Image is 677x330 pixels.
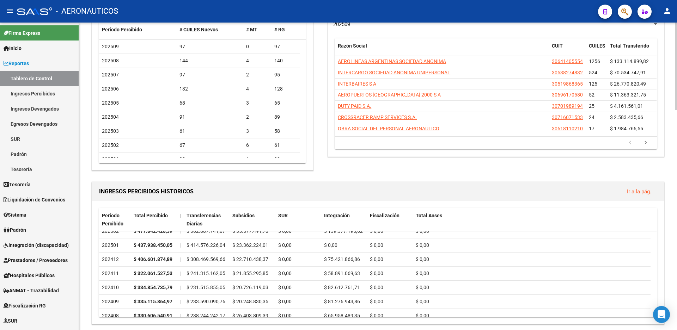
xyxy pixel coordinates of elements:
span: Hospitales Públicos [4,272,55,279]
span: 17 [589,126,594,131]
span: # CUILES Nuevos [179,27,218,32]
span: 202509 [333,21,350,27]
div: 6 [246,155,269,163]
span: $ 231.515.855,05 [187,285,225,290]
span: Firma Express [4,29,40,37]
span: $ 0,00 [370,285,383,290]
span: $ 0,00 [370,242,383,248]
span: $ 0,00 [370,256,383,262]
span: $ 238.244.242,17 [187,313,225,318]
datatable-header-cell: # RG [272,22,300,37]
strong: $ 437.938.450,05 [134,242,172,248]
div: 202409 [102,298,128,306]
span: 52 [589,92,594,98]
span: Liquidación de Convenios [4,196,65,204]
div: 61 [179,127,241,135]
span: $ 0,00 [278,228,292,234]
div: 67 [179,141,241,149]
datatable-header-cell: SUR [275,208,321,231]
span: 202506 [102,86,119,92]
span: $ 0,00 [416,299,429,304]
span: $ 20.248.830,35 [232,299,268,304]
span: - AERONAUTICOS [56,4,118,19]
span: Sistema [4,211,26,219]
strong: $ 477.842.428,39 [134,228,172,234]
span: INTERCARGO SOCIEDAD ANONIMA UNIPERSONAL [338,70,450,75]
span: 202504 [102,114,119,120]
span: Transferencias Diarias [187,213,221,226]
span: 202502 [102,142,119,148]
span: | [179,213,181,218]
span: 202505 [102,100,119,106]
span: | [179,285,181,290]
span: | [179,313,181,318]
span: DUTY PAID S.A. [338,103,371,109]
span: 25 [589,103,594,109]
span: $ 233.590.090,76 [187,299,225,304]
span: $ 20.726.119,03 [232,285,268,290]
span: INTERBAIRES S A [338,81,376,87]
datatable-header-cell: CUIT [549,38,586,62]
div: 89 [274,113,297,121]
span: $ 65.958.489,35 [324,313,360,318]
span: Padrón [4,226,26,234]
span: $ 26.403.809,39 [232,313,268,318]
span: | [179,242,181,248]
span: $ 308.469.569,66 [187,256,225,262]
span: Integración [324,213,350,218]
span: 202501 [102,156,119,162]
span: $ 0,00 [370,299,383,304]
div: 92 [274,155,297,163]
span: Inicio [4,44,22,52]
datatable-header-cell: Integración [321,208,367,231]
span: $ 0,00 [370,270,383,276]
div: 202411 [102,269,128,278]
span: 30716071533 [552,114,583,120]
span: 202508 [102,58,119,63]
span: $ 26.770.820,49 [610,81,646,87]
div: 91 [179,113,241,121]
div: 202410 [102,284,128,292]
span: # RG [274,27,285,32]
a: Ir a la pág. [627,188,651,195]
span: Razón Social [338,43,367,49]
div: 68 [179,99,241,107]
div: 202408 [102,312,128,320]
datatable-header-cell: Total Transferido [607,38,657,62]
div: 144 [179,57,241,65]
span: 125 [589,81,597,87]
span: | [179,299,181,304]
span: $ 58.891.069,63 [324,270,360,276]
datatable-header-cell: # MT [243,22,272,37]
span: INGRESOS PERCIBIDOS HISTORICOS [99,188,194,195]
div: 6 [246,141,269,149]
div: 2 [246,71,269,79]
span: SUR [4,317,17,325]
span: $ 2.583.435,66 [610,114,643,120]
span: | [179,256,181,262]
span: $ 75.421.866,86 [324,256,360,262]
span: AEROPUERTOS [GEOGRAPHIC_DATA] 2000 S A [338,92,441,98]
div: 65 [274,99,297,107]
div: 4 [246,85,269,93]
div: 97 [179,43,241,51]
span: Período Percibido [102,213,123,226]
span: Fiscalización RG [4,302,46,310]
span: SUR [278,213,288,218]
span: $ 0,00 [416,242,429,248]
span: $ 0,00 [416,313,429,318]
div: 140 [274,57,297,65]
strong: $ 330.606.540,91 [134,313,172,318]
div: 202501 [102,241,128,249]
span: $ 0,00 [278,270,292,276]
span: $ 35.577.491,70 [232,228,268,234]
span: $ 302.887.741,07 [187,228,225,234]
span: 30696170580 [552,92,583,98]
span: 30618110210 [552,126,583,131]
span: $ 0,00 [278,285,292,290]
span: $ 21.855.295,85 [232,270,268,276]
span: 202509 [102,44,119,49]
strong: $ 322.061.527,53 [134,270,172,276]
div: 98 [179,155,241,163]
span: Reportes [4,60,29,67]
